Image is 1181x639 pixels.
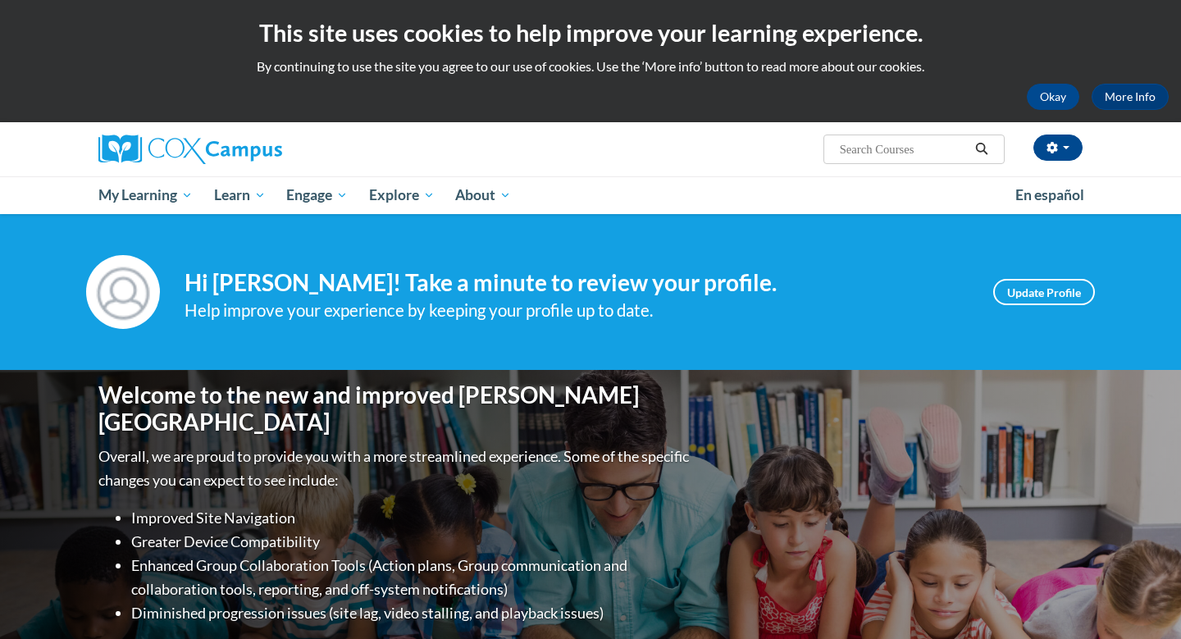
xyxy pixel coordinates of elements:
[1033,135,1083,161] button: Account Settings
[286,185,348,205] span: Engage
[993,279,1095,305] a: Update Profile
[98,445,693,492] p: Overall, we are proud to provide you with a more streamlined experience. Some of the specific cha...
[98,135,410,164] a: Cox Campus
[185,297,969,324] div: Help improve your experience by keeping your profile up to date.
[358,176,445,214] a: Explore
[214,185,266,205] span: Learn
[98,381,693,436] h1: Welcome to the new and improved [PERSON_NAME][GEOGRAPHIC_DATA]
[131,601,693,625] li: Diminished progression issues (site lag, video stalling, and playback issues)
[12,16,1169,49] h2: This site uses cookies to help improve your learning experience.
[445,176,522,214] a: About
[131,506,693,530] li: Improved Site Navigation
[838,139,969,159] input: Search Courses
[86,255,160,329] img: Profile Image
[276,176,358,214] a: Engage
[203,176,276,214] a: Learn
[12,57,1169,75] p: By continuing to use the site you agree to our use of cookies. Use the ‘More info’ button to read...
[88,176,203,214] a: My Learning
[369,185,435,205] span: Explore
[98,185,193,205] span: My Learning
[1092,84,1169,110] a: More Info
[74,176,1107,214] div: Main menu
[1115,573,1168,626] iframe: Button to launch messaging window
[455,185,511,205] span: About
[98,135,282,164] img: Cox Campus
[1027,84,1079,110] button: Okay
[185,269,969,297] h4: Hi [PERSON_NAME]! Take a minute to review your profile.
[131,530,693,554] li: Greater Device Compatibility
[131,554,693,601] li: Enhanced Group Collaboration Tools (Action plans, Group communication and collaboration tools, re...
[1015,186,1084,203] span: En español
[969,139,994,159] button: Search
[1005,178,1095,212] a: En español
